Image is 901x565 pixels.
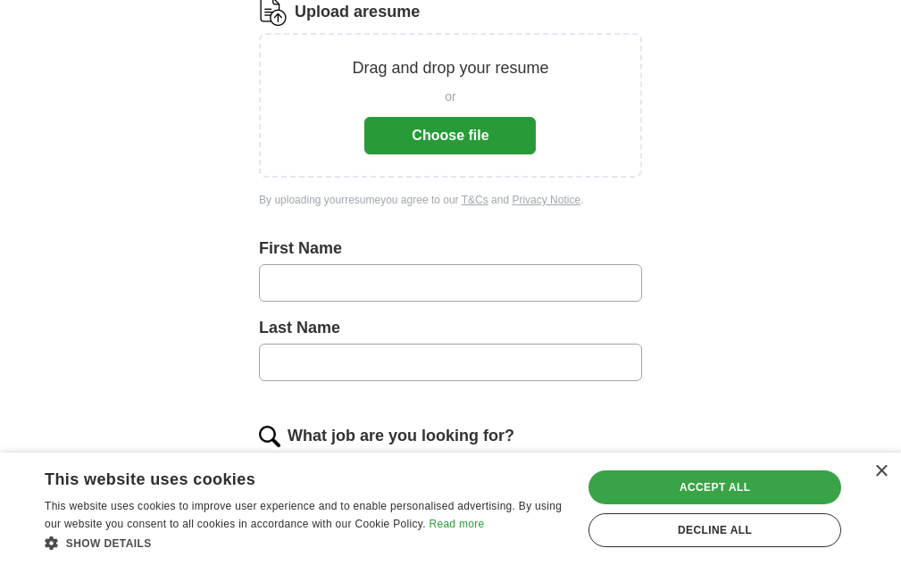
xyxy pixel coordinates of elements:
[429,518,484,530] a: Read more, opens a new window
[259,316,642,340] label: Last Name
[462,194,488,206] a: T&Cs
[352,56,548,80] p: Drag and drop your resume
[364,117,536,154] button: Choose file
[874,465,888,478] div: Close
[259,192,642,208] div: By uploading your resume you agree to our and .
[66,537,152,550] span: Show details
[45,500,562,530] span: This website uses cookies to improve user experience and to enable personalised advertising. By u...
[45,463,521,490] div: This website uses cookies
[588,513,841,547] div: Decline all
[588,470,841,504] div: Accept all
[512,194,580,206] a: Privacy Notice
[259,426,280,447] img: search.png
[288,424,514,448] label: What job are you looking for?
[259,237,642,261] label: First Name
[45,534,566,552] div: Show details
[445,87,455,106] span: or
